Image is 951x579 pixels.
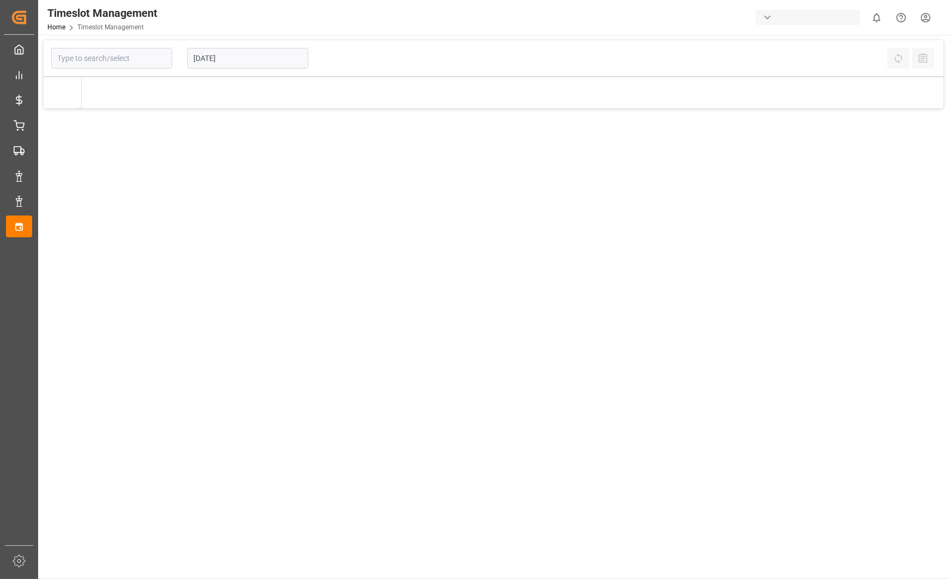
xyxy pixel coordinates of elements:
input: Type to search/select [51,48,172,69]
div: Timeslot Management [47,5,157,21]
button: Help Center [889,5,913,30]
a: Home [47,23,65,31]
button: show 0 new notifications [864,5,889,30]
input: DD-MM-YYYY [187,48,308,69]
